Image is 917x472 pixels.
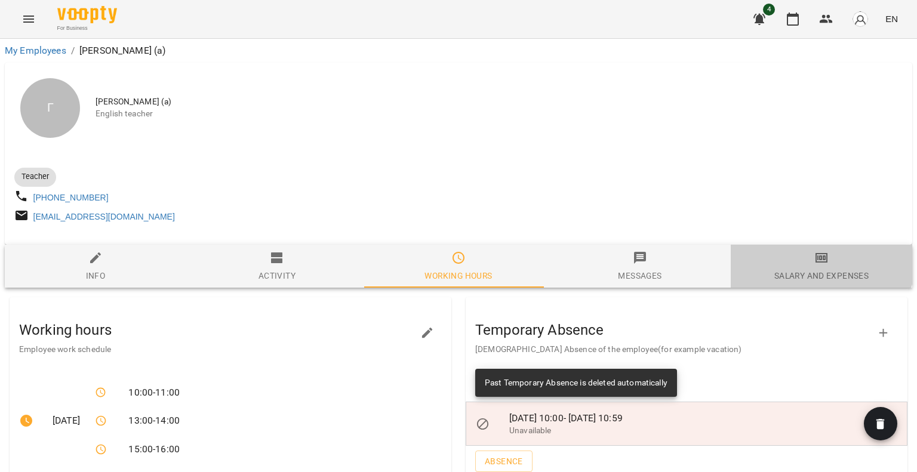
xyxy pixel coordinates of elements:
[128,385,180,400] span: 10:00 - 11:00
[885,13,898,25] span: EN
[96,96,903,108] span: [PERSON_NAME] (а)
[5,45,66,56] a: My Employees
[79,44,166,58] p: [PERSON_NAME] (а)
[618,269,661,283] div: Messages
[128,442,180,456] span: 15:00 - 16:00
[475,322,879,338] h3: Temporary Absence
[509,412,623,424] span: [DATE] 10:00 - [DATE] 10:59
[33,193,109,202] a: [PHONE_NUMBER]
[5,44,912,58] nav: breadcrumb
[509,425,864,437] p: Unavailable
[881,8,903,30] button: EN
[485,454,523,468] span: Absence
[14,5,43,33] button: Menu
[96,108,903,120] span: English teacher
[763,4,775,16] span: 4
[424,269,492,283] div: Working hours
[53,414,76,428] span: [DATE]
[19,344,423,356] p: Employee work schedule
[19,322,423,338] h3: Working hours
[57,24,117,32] span: For Business
[852,11,869,27] img: avatar_s.png
[14,171,56,182] span: Teacher
[86,269,106,283] div: Info
[475,344,879,356] p: [DEMOGRAPHIC_DATA] Absence of the employee(for example vacation)
[259,269,296,283] div: Activity
[33,212,175,221] a: [EMAIL_ADDRESS][DOMAIN_NAME]
[20,78,80,138] div: Г
[475,451,533,472] button: Absence
[128,414,180,428] span: 13:00 - 14:00
[485,372,667,394] div: Past Temporary Absence is deleted automatically
[774,269,869,283] div: Salary and Expenses
[57,6,117,23] img: Voopty Logo
[71,44,75,58] li: /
